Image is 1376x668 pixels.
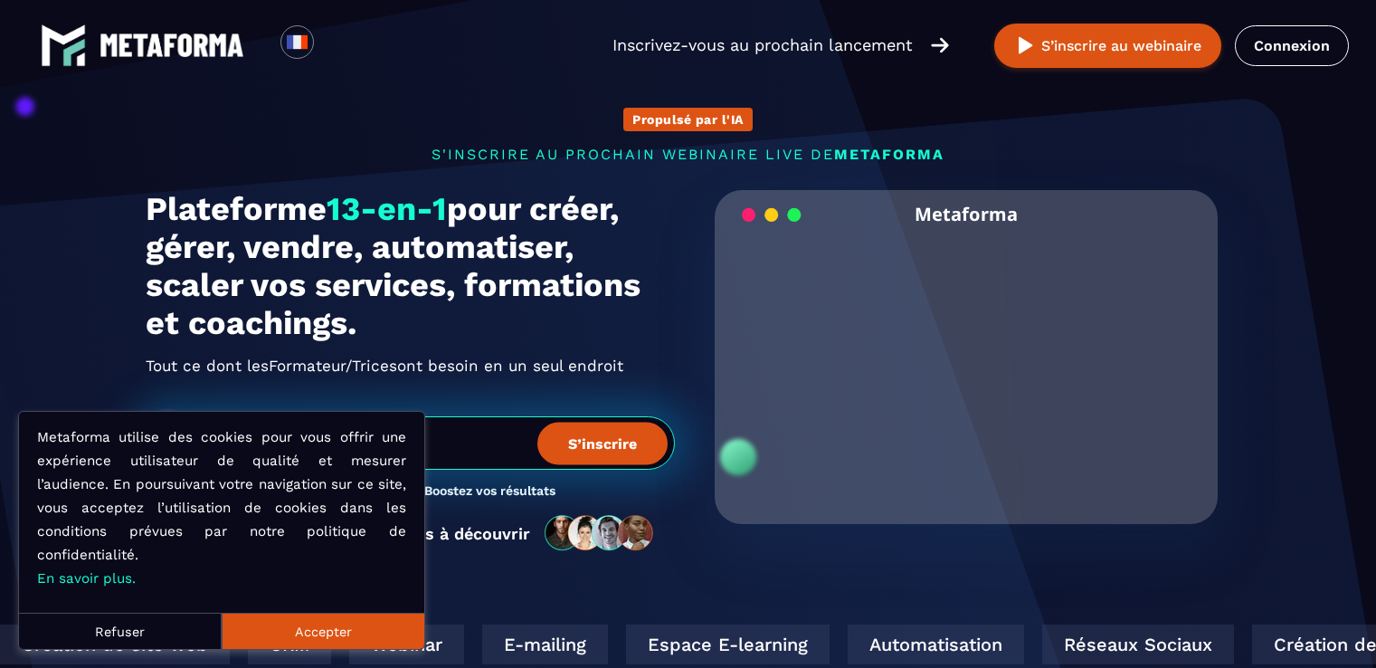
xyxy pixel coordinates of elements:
div: Webinar [344,625,459,664]
p: Propulsé par l'IA [632,112,744,127]
img: arrow-right [931,35,949,55]
p: Metaforma utilise des cookies pour vous offrir une expérience utilisateur de qualité et mesurer l... [37,425,406,590]
img: loading [742,206,802,224]
div: Automatisation [842,625,1019,664]
span: Formateur/Trices [269,351,397,380]
a: Connexion [1235,25,1349,66]
p: Inscrivez-vous au prochain lancement [612,33,913,58]
input: Search for option [329,34,343,56]
img: community-people [539,514,660,552]
img: play [1014,34,1037,57]
h3: Boostez vos résultats [424,483,555,501]
img: logo [41,23,86,68]
button: S’inscrire [537,422,668,464]
span: 13-en-1 [327,190,447,228]
video: Your browser does not support the video tag. [728,238,1205,476]
img: fr [286,31,308,53]
a: En savoir plus. [37,570,136,587]
h2: Metaforma [915,190,1018,238]
div: Réseaux Sociaux [1037,625,1229,664]
h2: Tout ce dont les ont besoin en un seul endroit [146,351,675,380]
div: Espace E-learning [621,625,824,664]
p: s'inscrire au prochain webinaire live de [146,146,1231,163]
button: Accepter [222,613,424,649]
img: logo [100,33,244,57]
h1: Plateforme pour créer, gérer, vendre, automatiser, scaler vos services, formations et coachings. [146,190,675,342]
div: Search for option [314,25,358,65]
button: Refuser [19,613,222,649]
div: E-mailing [477,625,603,664]
span: METAFORMA [834,146,944,163]
button: S’inscrire au webinaire [994,24,1221,68]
